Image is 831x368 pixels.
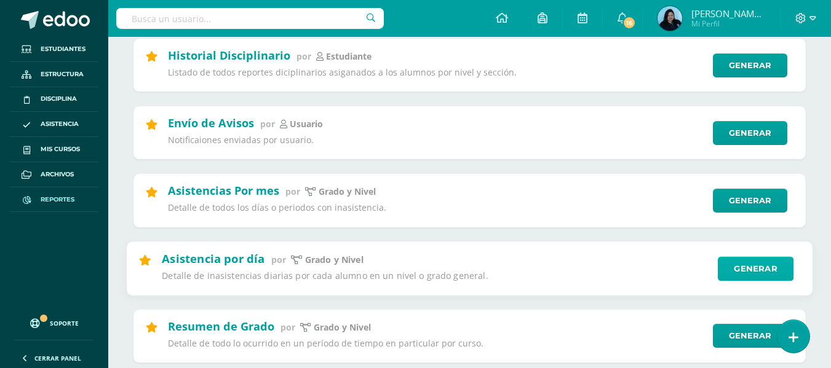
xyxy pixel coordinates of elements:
[260,118,275,130] span: por
[10,137,98,162] a: Mis cursos
[41,119,79,129] span: Asistencia
[41,69,84,79] span: Estructura
[319,186,376,197] p: Grado y Nivel
[713,324,787,348] a: Generar
[718,256,793,281] a: Generar
[314,322,371,333] p: Grado y Nivel
[41,44,85,54] span: Estudiantes
[326,51,372,62] p: estudiante
[10,37,98,62] a: Estudiantes
[10,162,98,187] a: Archivos
[168,115,254,130] h2: Envío de Avisos
[280,321,295,333] span: por
[285,186,300,197] span: por
[168,135,705,146] p: Notificaiones enviadas por usuario.
[41,144,80,154] span: Mis cursos
[10,62,98,87] a: Estructura
[10,87,98,112] a: Disciplina
[305,254,364,265] p: Grado y Nivel
[168,338,705,349] p: Detalle de todo lo ocurrido en un período de tiempo en particular por curso.
[50,319,79,327] span: Soporte
[15,307,93,337] a: Soporte
[10,187,98,213] a: Reportes
[162,270,709,282] p: Detalle de inasistencias diarias por cada alumno en un nivel o grado general.
[10,112,98,137] a: Asistencia
[691,18,765,29] span: Mi Perfil
[691,7,765,20] span: [PERSON_NAME][DATE]
[116,8,384,29] input: Busca un usuario...
[41,195,74,205] span: Reportes
[162,251,264,265] h2: Asistencia por día
[713,53,787,77] a: Generar
[713,121,787,145] a: Generar
[296,50,311,62] span: por
[41,170,74,179] span: Archivos
[168,319,274,334] h2: Resumen de Grado
[41,94,77,104] span: Disciplina
[168,202,705,213] p: Detalle de todos los días o periodos con inasistencia.
[168,67,705,78] p: Listado de todos reportes diciplinarios asiganados a los alumnos por nivel y sección.
[713,189,787,213] a: Generar
[168,48,290,63] h2: Historial Disciplinario
[34,354,81,362] span: Cerrar panel
[658,6,682,31] img: 7cb9ebd05b140000fdc9db502d26292e.png
[290,119,323,130] p: Usuario
[271,253,286,265] span: por
[622,16,636,29] span: 16
[168,183,279,198] h2: Asistencias Por mes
